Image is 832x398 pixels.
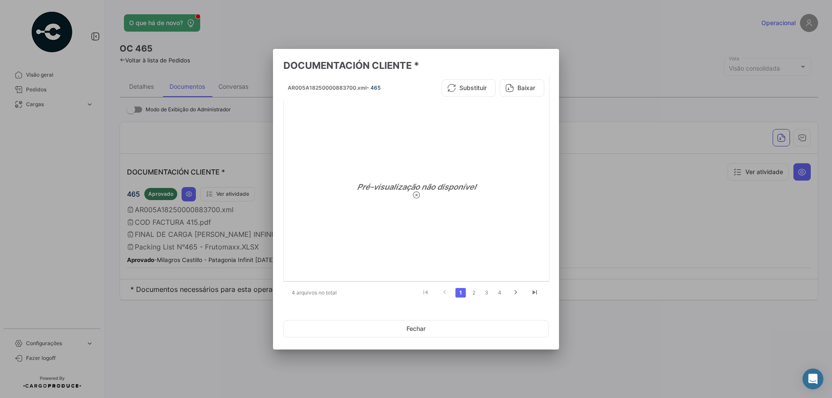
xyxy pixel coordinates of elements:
li: page 2 [467,285,480,300]
button: Fechar [283,320,549,337]
button: Substituir [442,79,496,97]
div: Pré-visualização não disponível [287,104,546,278]
span: AR005A18250000883700.xml [288,84,367,91]
a: 4 [494,288,505,298]
a: go to next page [507,288,524,298]
a: go to first page [417,288,434,298]
a: 2 [468,288,479,298]
div: Abrir Intercom Messenger [803,369,823,389]
a: go to last page [526,288,543,298]
h3: DOCUMENTACIÓN CLIENTE * [283,59,549,71]
li: page 3 [480,285,493,300]
a: 3 [481,288,492,298]
button: Baixar [500,79,544,97]
span: - 465 [367,84,380,91]
div: 4 arquivos no total [283,282,355,304]
a: 1 [455,288,466,298]
li: page 1 [454,285,467,300]
li: page 4 [493,285,506,300]
a: go to previous page [436,288,453,298]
